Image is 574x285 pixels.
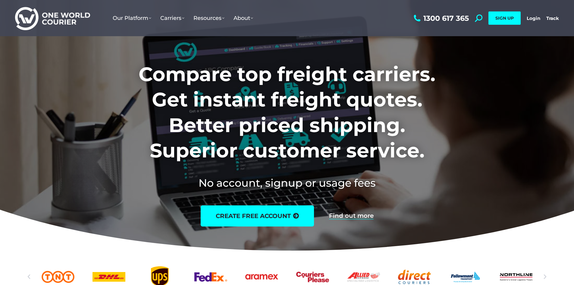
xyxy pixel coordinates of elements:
a: Login [527,15,540,21]
a: Carriers [156,9,189,27]
a: About [229,9,258,27]
span: Our Platform [113,15,151,21]
span: Resources [193,15,224,21]
a: Track [546,15,559,21]
img: One World Courier [15,6,90,30]
a: Find out more [329,213,374,219]
a: Our Platform [108,9,156,27]
span: About [234,15,253,21]
h2: No account, signup or usage fees [99,176,475,190]
span: Carriers [160,15,184,21]
a: Resources [189,9,229,27]
a: create free account [201,205,314,226]
a: 1300 617 365 [412,14,469,22]
span: SIGN UP [495,15,514,21]
h1: Compare top freight carriers. Get instant freight quotes. Better priced shipping. Superior custom... [99,62,475,163]
a: SIGN UP [488,11,521,25]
